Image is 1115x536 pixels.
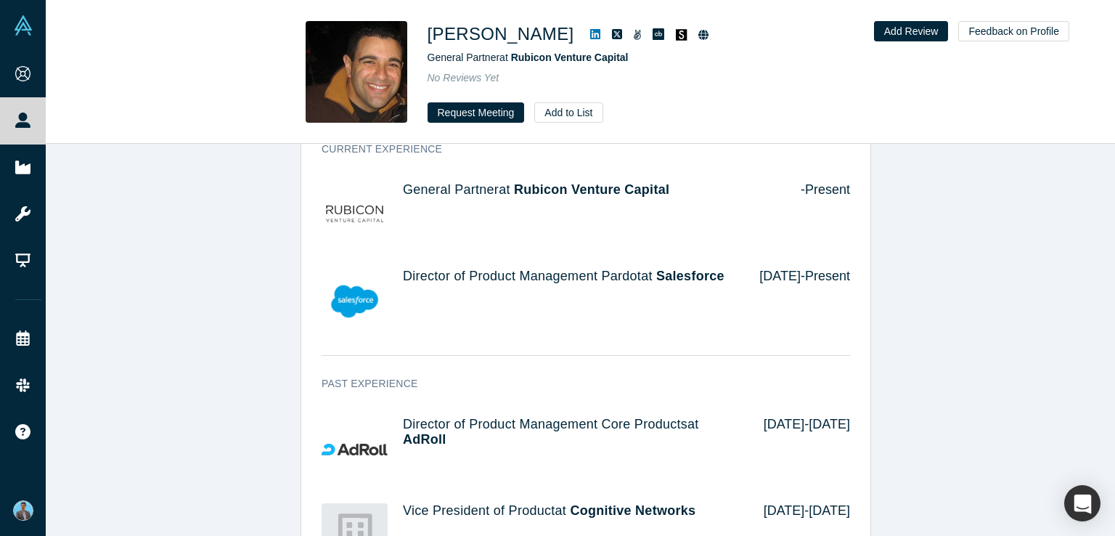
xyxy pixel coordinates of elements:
h4: Vice President of Product at [403,503,743,519]
button: Add Review [874,21,949,41]
a: AdRoll [403,432,446,447]
h4: Director of Product Management Pardot at [403,269,739,285]
span: General Partner at [428,52,629,63]
img: Rubicon Venture Capital's Logo [322,182,388,248]
img: Alchemist Vault Logo [13,15,33,36]
div: [DATE] - Present [739,269,850,335]
div: [DATE] - [DATE] [743,417,850,483]
img: AdRoll's Logo [322,417,388,483]
a: Rubicon Venture Capital [514,182,669,197]
button: Feedback on Profile [958,21,1069,41]
h1: [PERSON_NAME] [428,21,574,47]
h3: Current Experience [322,142,830,157]
a: Salesforce [656,269,724,283]
h4: General Partner at [403,182,780,198]
span: No Reviews Yet [428,72,499,84]
button: Add to List [534,102,603,123]
h3: Past Experience [322,376,830,391]
a: Rubicon Venture Capital [511,52,629,63]
img: Salesforce's Logo [322,269,388,335]
h4: Director of Product Management Core Products at [403,417,743,448]
a: Cognitive Networks [570,503,695,518]
img: Joshua Siegel's Profile Image [306,21,407,123]
div: - Present [780,182,850,248]
button: Request Meeting [428,102,525,123]
img: Akshay Panse's Account [13,500,33,521]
